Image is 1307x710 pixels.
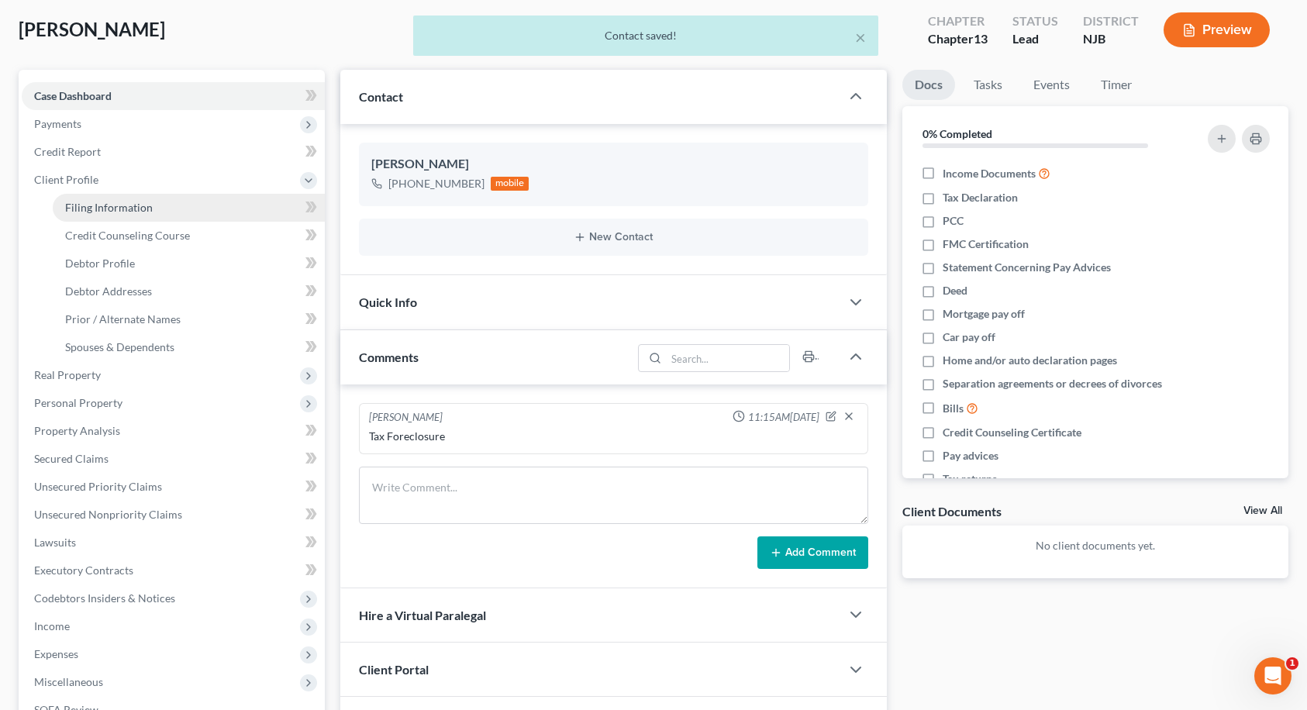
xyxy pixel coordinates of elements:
[943,190,1018,205] span: Tax Declaration
[371,231,856,243] button: New Contact
[943,353,1117,368] span: Home and/or auto declaration pages
[757,536,868,569] button: Add Comment
[53,250,325,277] a: Debtor Profile
[1012,12,1058,30] div: Status
[22,82,325,110] a: Case Dashboard
[748,410,819,425] span: 11:15AM[DATE]
[34,396,122,409] span: Personal Property
[943,236,1029,252] span: FMC Certification
[34,173,98,186] span: Client Profile
[65,257,135,270] span: Debtor Profile
[961,70,1015,100] a: Tasks
[1243,505,1282,516] a: View All
[666,345,789,371] input: Search...
[1088,70,1144,100] a: Timer
[1254,657,1291,694] iframe: Intercom live chat
[34,452,109,465] span: Secured Claims
[943,376,1162,391] span: Separation agreements or decrees of divorces
[22,557,325,584] a: Executory Contracts
[359,662,429,677] span: Client Portal
[943,329,995,345] span: Car pay off
[53,305,325,333] a: Prior / Alternate Names
[943,448,998,464] span: Pay advices
[34,117,81,130] span: Payments
[34,536,76,549] span: Lawsuits
[22,417,325,445] a: Property Analysis
[34,145,101,158] span: Credit Report
[922,127,992,140] strong: 0% Completed
[1021,70,1082,100] a: Events
[943,213,964,229] span: PCC
[53,277,325,305] a: Debtor Addresses
[34,675,103,688] span: Miscellaneous
[65,284,152,298] span: Debtor Addresses
[928,12,988,30] div: Chapter
[359,89,403,104] span: Contact
[34,564,133,577] span: Executory Contracts
[943,283,967,298] span: Deed
[65,201,153,214] span: Filing Information
[902,503,1002,519] div: Client Documents
[371,155,856,174] div: [PERSON_NAME]
[34,480,162,493] span: Unsecured Priority Claims
[1164,12,1270,47] button: Preview
[1083,12,1139,30] div: District
[34,619,70,632] span: Income
[65,229,190,242] span: Credit Counseling Course
[359,295,417,309] span: Quick Info
[22,529,325,557] a: Lawsuits
[943,425,1081,440] span: Credit Counseling Certificate
[491,177,529,191] div: mobile
[34,508,182,521] span: Unsecured Nonpriority Claims
[34,89,112,102] span: Case Dashboard
[943,166,1036,181] span: Income Documents
[943,306,1025,322] span: Mortgage pay off
[426,28,866,43] div: Contact saved!
[388,176,485,191] div: [PHONE_NUMBER]
[369,429,858,444] div: Tax Foreclosure
[22,501,325,529] a: Unsecured Nonpriority Claims
[53,194,325,222] a: Filing Information
[902,70,955,100] a: Docs
[22,138,325,166] a: Credit Report
[53,333,325,361] a: Spouses & Dependents
[34,368,101,381] span: Real Property
[369,410,443,426] div: [PERSON_NAME]
[943,401,964,416] span: Bills
[34,591,175,605] span: Codebtors Insiders & Notices
[22,473,325,501] a: Unsecured Priority Claims
[1286,657,1298,670] span: 1
[359,608,486,622] span: Hire a Virtual Paralegal
[359,350,419,364] span: Comments
[34,647,78,660] span: Expenses
[943,260,1111,275] span: Statement Concerning Pay Advices
[22,445,325,473] a: Secured Claims
[855,28,866,47] button: ×
[34,424,120,437] span: Property Analysis
[65,340,174,353] span: Spouses & Dependents
[53,222,325,250] a: Credit Counseling Course
[915,538,1276,553] p: No client documents yet.
[65,312,181,326] span: Prior / Alternate Names
[943,471,997,487] span: Tax returns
